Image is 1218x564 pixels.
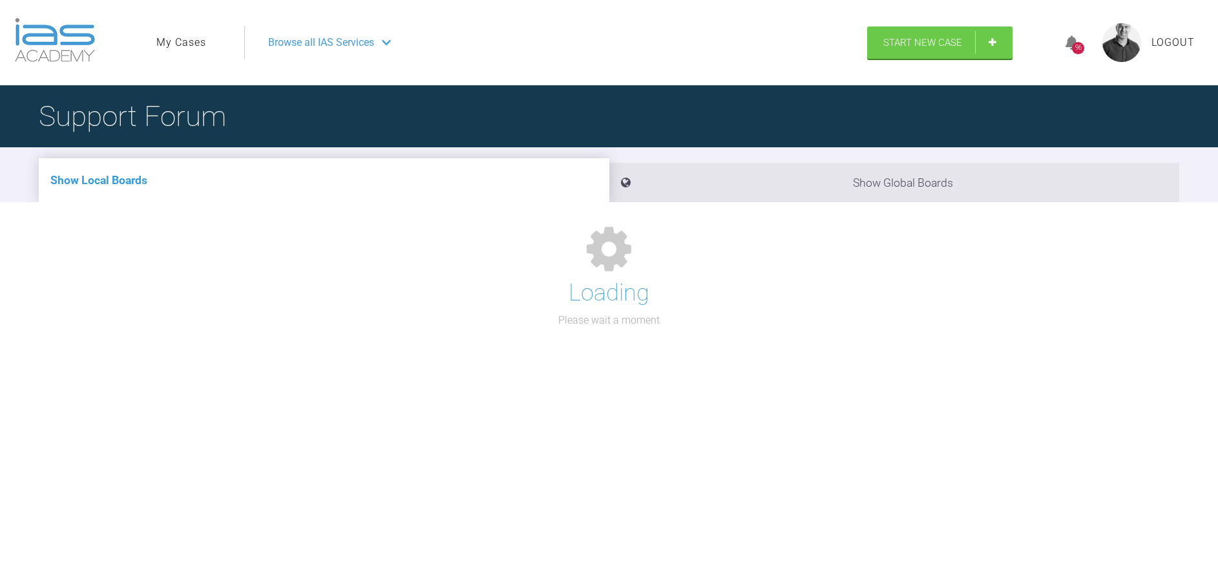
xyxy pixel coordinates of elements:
[1151,34,1195,51] a: Logout
[39,94,226,139] h1: Support Forum
[1102,23,1141,62] img: profile.png
[39,158,609,202] li: Show Local Boards
[609,163,1180,202] li: Show Global Boards
[156,34,206,51] a: My Cases
[15,18,95,62] img: logo-light.3e3ef733.png
[883,37,962,48] span: Start New Case
[569,275,649,312] h1: Loading
[1072,42,1084,54] div: 96
[867,26,1013,59] a: Start New Case
[558,312,660,329] p: Please wait a moment
[268,34,374,51] span: Browse all IAS Services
